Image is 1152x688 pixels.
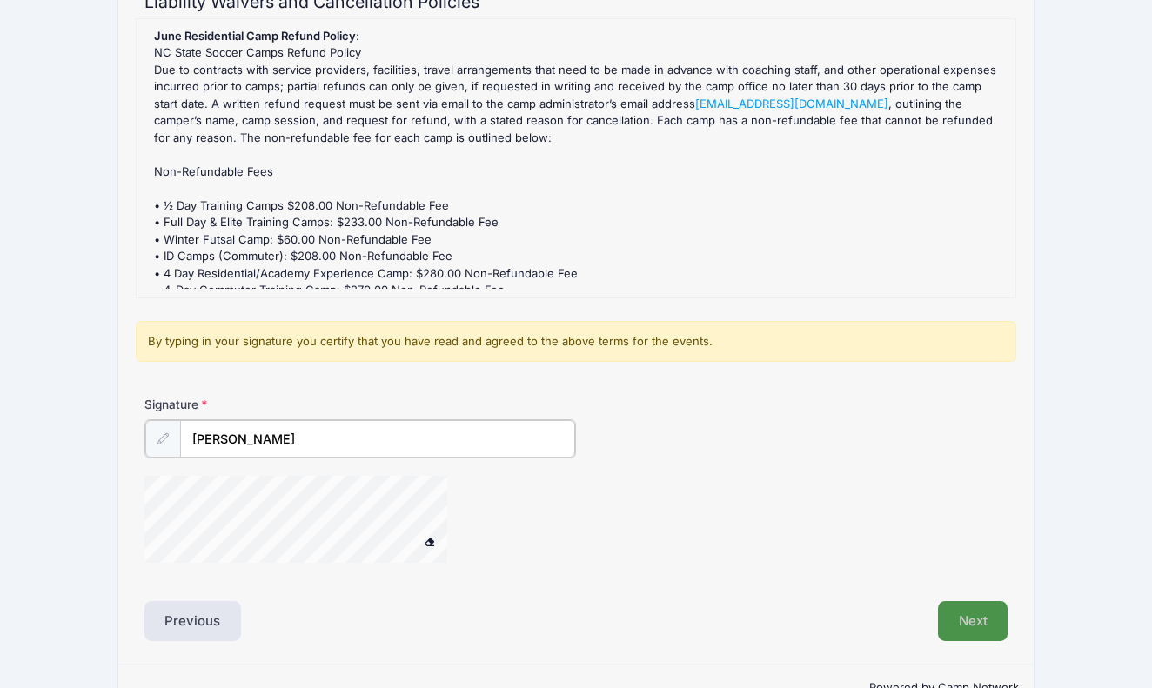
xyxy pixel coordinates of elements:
strong: June Residential Camp Refund Policy [154,29,356,43]
div: : NC State Soccer Camps Refund Policy Due to contracts with service providers, facilities, travel... [145,28,1007,289]
button: Next [938,601,1008,641]
div: By typing in your signature you certify that you have read and agreed to the above terms for the ... [136,321,1016,363]
input: Enter first and last name [180,420,575,458]
a: [EMAIL_ADDRESS][DOMAIN_NAME] [695,97,888,110]
label: Signature [144,396,360,413]
button: Previous [144,601,242,641]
